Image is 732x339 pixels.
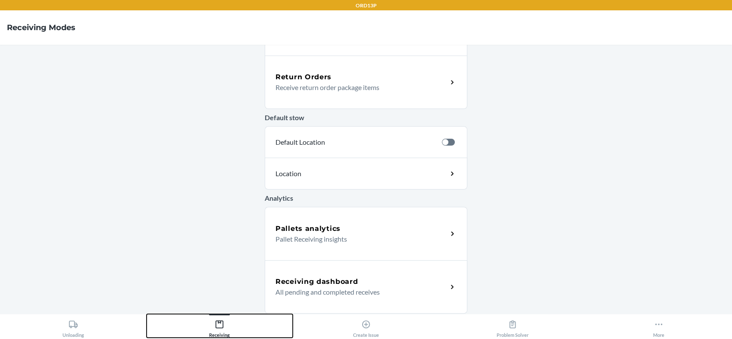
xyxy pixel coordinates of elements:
[439,314,586,338] button: Problem Solver
[275,137,435,147] p: Default Location
[293,314,439,338] button: Create Issue
[7,22,75,33] h4: Receiving Modes
[275,82,441,93] p: Receive return order package items
[356,2,377,9] p: ORD13P
[265,193,467,203] p: Analytics
[265,260,467,314] a: Receiving dashboardAll pending and completed receives
[275,277,358,287] h5: Receiving dashboard
[275,224,341,234] h5: Pallets analytics
[265,56,467,109] a: Return OrdersReceive return order package items
[147,314,293,338] button: Receiving
[653,316,664,338] div: More
[63,316,84,338] div: Unloading
[265,112,467,123] p: Default stow
[209,316,230,338] div: Receiving
[275,287,441,297] p: All pending and completed receives
[265,158,467,190] a: Location
[265,207,467,260] a: Pallets analyticsPallet Receiving insights
[275,234,441,244] p: Pallet Receiving insights
[275,168,377,179] p: Location
[585,314,732,338] button: More
[353,316,379,338] div: Create Issue
[275,72,332,82] h5: Return Orders
[497,316,529,338] div: Problem Solver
